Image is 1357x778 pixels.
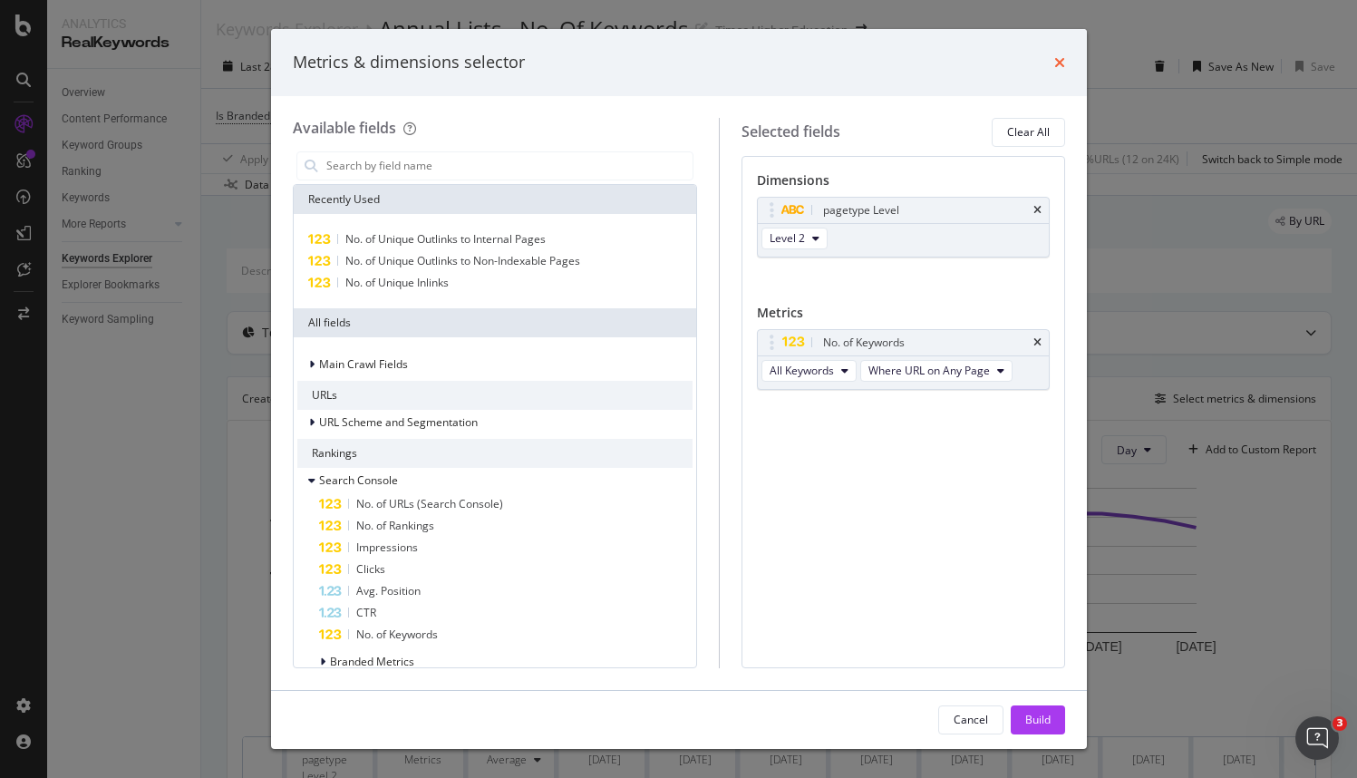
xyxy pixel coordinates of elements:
[356,627,438,642] span: No. of Keywords
[992,118,1065,147] button: Clear All
[319,356,408,372] span: Main Crawl Fields
[345,231,546,247] span: No. of Unique Outlinks to Internal Pages
[330,654,414,669] span: Branded Metrics
[271,29,1087,749] div: modal
[356,583,421,598] span: Avg. Position
[757,197,1050,258] div: pagetype LeveltimesLevel 2
[1054,51,1065,74] div: times
[1033,205,1042,216] div: times
[356,518,434,533] span: No. of Rankings
[293,51,525,74] div: Metrics & dimensions selector
[1007,124,1050,140] div: Clear All
[757,304,1050,329] div: Metrics
[823,201,899,219] div: pagetype Level
[954,712,988,727] div: Cancel
[1033,337,1042,348] div: times
[325,152,693,180] input: Search by field name
[297,381,693,410] div: URLs
[1025,712,1051,727] div: Build
[294,308,696,337] div: All fields
[770,363,834,378] span: All Keywords
[297,439,693,468] div: Rankings
[356,540,418,555] span: Impressions
[345,275,449,290] span: No. of Unique Inlinks
[319,414,478,430] span: URL Scheme and Segmentation
[319,472,398,488] span: Search Console
[294,185,696,214] div: Recently Used
[345,253,580,268] span: No. of Unique Outlinks to Non-Indexable Pages
[356,561,385,577] span: Clicks
[868,363,990,378] span: Where URL on Any Page
[761,228,828,249] button: Level 2
[823,334,905,352] div: No. of Keywords
[1333,716,1347,731] span: 3
[938,705,1003,734] button: Cancel
[757,171,1050,197] div: Dimensions
[770,230,805,246] span: Level 2
[1295,716,1339,760] iframe: Intercom live chat
[742,122,840,142] div: Selected fields
[761,360,857,382] button: All Keywords
[1011,705,1065,734] button: Build
[293,118,396,138] div: Available fields
[356,496,503,511] span: No. of URLs (Search Console)
[356,605,376,620] span: CTR
[757,329,1050,390] div: No. of KeywordstimesAll KeywordsWhere URL on Any Page
[860,360,1013,382] button: Where URL on Any Page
